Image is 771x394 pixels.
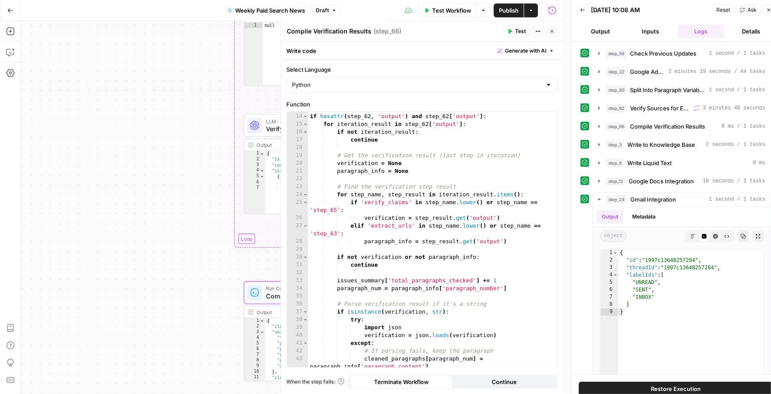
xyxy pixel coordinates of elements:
[244,324,265,330] div: 2
[303,316,308,324] span: Toggle code folding, rows 38 through 40
[244,179,265,185] div: 6
[374,377,429,386] span: Terminate Workflow
[753,159,765,167] span: 0 ms
[703,177,765,185] span: 16 seconds / 1 tasks
[244,114,390,214] div: LLM · GPT-4.1Verify Claims Against SourceStep 65Output{ "is_accurate":false, "confidence_score":0...
[287,120,308,128] div: 15
[630,104,690,113] span: Verify Sources for Each Paragraph
[244,330,265,335] div: 3
[259,330,265,335] span: Toggle code folding, rows 3 through 10
[593,101,771,115] button: 3 minutes 40 seconds
[287,261,308,269] div: 31
[287,331,308,339] div: 40
[600,249,618,257] div: 1
[259,151,265,157] span: Toggle code folding, rows 1 through 19
[499,6,518,15] span: Publish
[244,23,262,28] div: 1
[606,195,627,204] span: step_24
[606,104,627,113] span: step_62
[709,50,765,57] span: 1 second / 1 tasks
[259,174,265,179] span: Toggle code folding, rows 5 through 9
[244,369,265,375] div: 10
[244,168,265,174] div: 4
[287,113,308,120] div: 14
[287,175,308,183] div: 22
[593,119,771,133] button: 0 ms / 1 tasks
[593,83,771,97] button: 1 second / 1 tasks
[515,27,526,35] span: Test
[492,377,517,386] span: Continue
[286,65,558,74] label: Select Language
[736,4,761,16] button: Ask
[287,199,308,214] div: 25
[287,167,308,175] div: 21
[716,6,730,14] span: Reset
[600,271,618,279] div: 4
[244,157,265,162] div: 2
[374,27,401,36] span: ( step_66 )
[627,210,661,223] button: Metadata
[432,6,471,15] span: Test Workflow
[303,308,308,316] span: Toggle code folding, rows 37 through 45
[287,222,308,238] div: 27
[287,292,308,300] div: 35
[630,195,676,204] span: Gmail Integration
[287,300,308,308] div: 36
[266,118,361,125] span: LLM · GPT-4.1
[709,86,765,94] span: 1 second / 1 tasks
[244,347,265,352] div: 6
[287,136,308,144] div: 17
[453,375,556,389] button: Continue
[292,80,541,89] input: Python
[630,122,705,131] span: Compile Verification Results
[303,120,308,128] span: Toggle code folding, rows 15 through 73
[606,49,627,58] span: step_58
[287,183,308,191] div: 23
[577,24,624,38] button: Output
[303,199,308,206] span: Toggle code folding, rows 25 through 26
[597,210,623,223] button: Output
[678,24,725,38] button: Logs
[244,335,265,341] div: 4
[244,364,265,369] div: 9
[630,49,696,58] span: Check Previous Updates
[600,294,618,301] div: 7
[287,355,308,371] div: 43
[266,285,361,292] span: Run Code · Python
[235,6,305,15] span: Weekly Paid Search News
[630,67,665,76] span: Google Ads Weekly Updates
[651,384,701,393] span: Restore Execution
[627,140,695,149] span: Write to Knowledge Base
[706,141,765,149] span: 2 seconds / 1 tasks
[287,277,308,285] div: 33
[259,318,265,324] span: Toggle code folding, rows 1 through 14
[287,238,308,245] div: 28
[316,7,329,14] span: Draft
[748,6,757,14] span: Ask
[287,269,308,277] div: 32
[244,352,265,358] div: 7
[593,156,771,170] button: 0 ms
[287,308,308,316] div: 37
[244,381,265,386] div: 12
[287,159,308,167] div: 20
[593,138,771,152] button: 2 seconds / 1 tasks
[303,339,308,347] span: Toggle code folding, rows 41 through 45
[244,185,265,230] div: 7
[244,281,390,381] div: Run Code · PythonCompile Verification ResultsStep 66Output{ "cleaned_research_body":"", "verifica...
[303,113,308,120] span: Toggle code folding, rows 14 through 73
[703,104,765,112] span: 3 minutes 40 seconds
[281,42,563,60] div: Write code
[494,3,524,17] button: Publish
[505,47,546,55] span: Generate with AI
[303,253,308,261] span: Toggle code folding, rows 30 through 31
[593,192,771,206] button: 1 second / 1 tasks
[287,245,308,253] div: 29
[287,214,308,222] div: 26
[287,144,308,152] div: 18
[287,152,308,159] div: 19
[600,264,618,271] div: 3
[287,253,308,261] div: 30
[303,128,308,136] span: Toggle code folding, rows 16 through 17
[503,26,530,37] button: Test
